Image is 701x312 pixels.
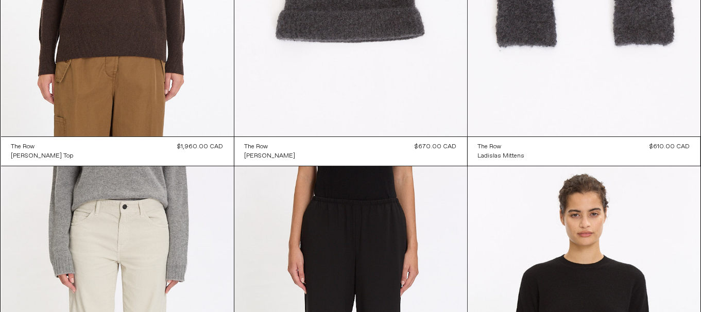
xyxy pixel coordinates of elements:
div: The Row [478,143,502,151]
div: The Row [11,143,35,151]
div: $1,960.00 CAD [178,142,224,151]
div: $670.00 CAD [415,142,457,151]
a: The Row [11,142,74,151]
div: Ladislas Mittens [478,152,525,161]
a: The Row [478,142,525,151]
div: [PERSON_NAME] Top [11,152,74,161]
a: [PERSON_NAME] Top [11,151,74,161]
a: [PERSON_NAME] [245,151,296,161]
div: [PERSON_NAME] [245,152,296,161]
div: The Row [245,143,268,151]
a: Ladislas Mittens [478,151,525,161]
div: $610.00 CAD [650,142,690,151]
a: The Row [245,142,296,151]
